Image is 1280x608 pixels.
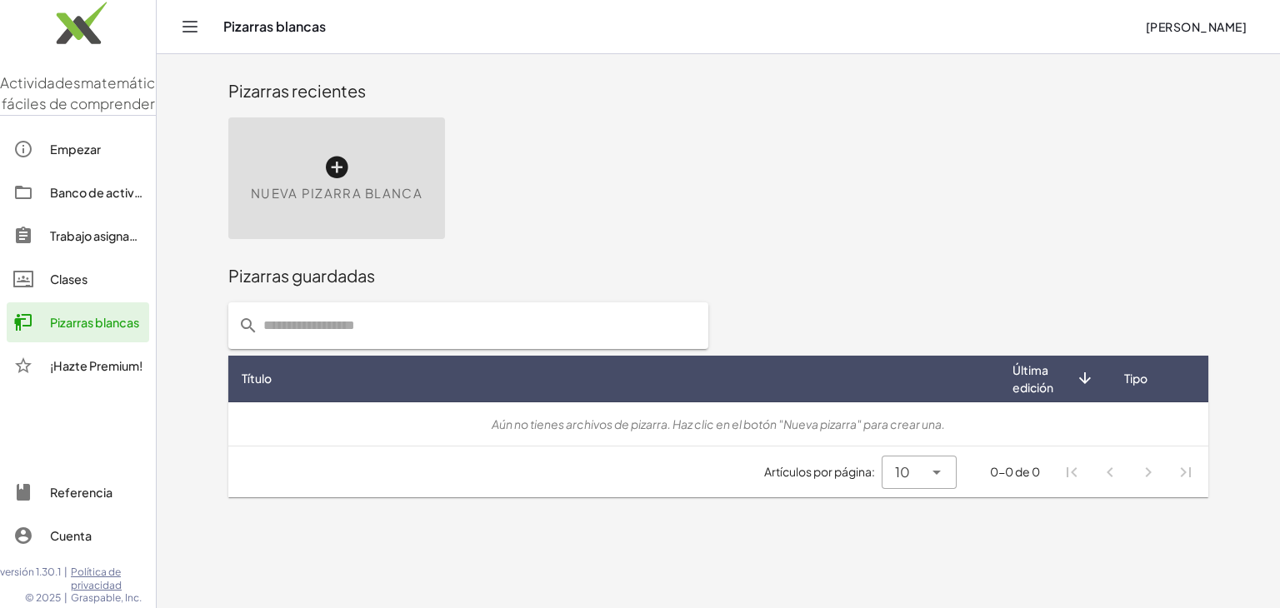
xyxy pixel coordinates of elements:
font: Clases [50,272,87,287]
font: Pizarras recientes [228,80,366,101]
font: Aún no tienes archivos de pizarra. Haz clic en el botón "Nueva pizarra" para crear una. [492,416,945,431]
button: Cambiar navegación [177,13,203,40]
font: Graspable, Inc. [71,591,142,604]
a: Política de privacidad [71,566,156,591]
font: Tipo [1124,371,1147,386]
font: Empezar [50,142,101,157]
a: Banco de actividades [7,172,149,212]
font: 0-0 de 0 [990,464,1040,479]
font: Título [242,371,272,386]
a: Referencia [7,472,149,512]
font: Última edición [1012,362,1053,395]
font: Política de privacidad [71,566,122,591]
a: Clases [7,259,149,299]
font: Trabajo asignado [50,228,145,243]
font: Artículos por página: [764,464,875,479]
font: © 2025 [25,591,61,604]
font: ¡Hazte Premium! [50,358,142,373]
a: Trabajo asignado [7,216,149,256]
a: Pizarras blancas [7,302,149,342]
span: Artículos por página: [764,463,882,481]
font: Banco de actividades [50,185,173,200]
font: | [64,566,67,578]
font: Nueva pizarra blanca [251,185,422,201]
font: 10 [895,463,910,481]
font: Referencia [50,485,112,500]
font: [PERSON_NAME] [1146,19,1247,34]
font: Pizarras guardadas [228,265,375,286]
font: | [64,591,67,604]
nav: Navegación de paginación [1053,453,1205,491]
a: Empezar [7,129,149,169]
a: Cuenta [7,516,149,556]
i: prepended action [238,316,258,336]
button: [PERSON_NAME] [1132,12,1260,42]
font: Pizarras blancas [50,315,139,330]
font: matemáticas fáciles de comprender [2,73,172,113]
font: Cuenta [50,528,92,543]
